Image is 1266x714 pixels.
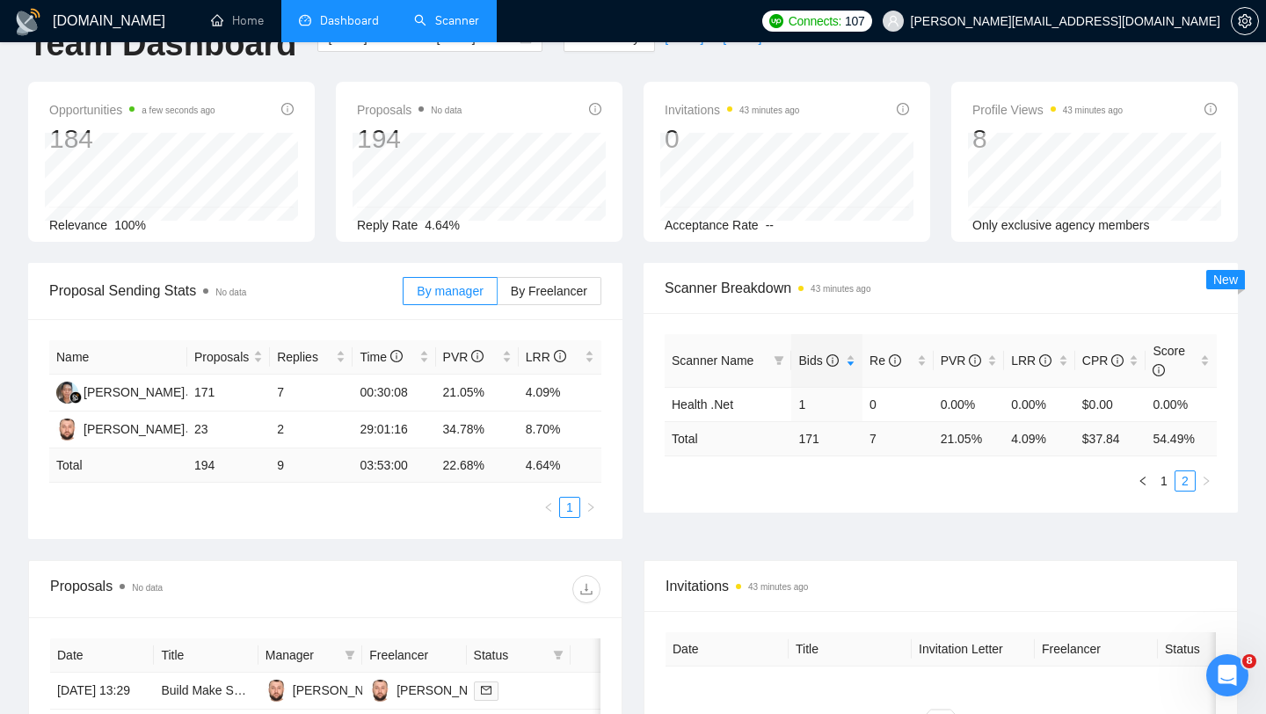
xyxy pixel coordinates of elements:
[1111,354,1124,367] span: info-circle
[357,99,462,120] span: Proposals
[511,284,587,298] span: By Freelancer
[258,638,362,673] th: Manager
[341,642,359,668] span: filter
[543,502,554,513] span: left
[84,382,185,402] div: [PERSON_NAME]
[586,502,596,513] span: right
[277,347,332,367] span: Replies
[573,582,600,596] span: download
[353,448,435,483] td: 03:53:00
[572,575,600,603] button: download
[789,11,841,31] span: Connects:
[414,13,479,28] a: searchScanner
[912,632,1035,667] th: Invitation Letter
[791,387,862,421] td: 1
[769,14,783,28] img: upwork-logo.png
[969,354,981,367] span: info-circle
[443,350,484,364] span: PVR
[889,354,901,367] span: info-circle
[50,673,154,710] td: [DATE] 13:29
[811,284,870,294] time: 43 minutes ago
[50,638,154,673] th: Date
[665,99,799,120] span: Invitations
[672,353,753,368] span: Scanner Name
[481,685,491,696] span: mail
[431,106,462,115] span: No data
[187,375,270,412] td: 171
[666,632,789,667] th: Date
[1153,470,1175,492] li: 1
[49,448,187,483] td: Total
[538,497,559,518] li: Previous Page
[369,680,391,702] img: ST
[1004,387,1075,421] td: 0.00%
[436,412,519,448] td: 34.78%
[1231,14,1259,28] a: setting
[538,497,559,518] button: left
[845,11,864,31] span: 107
[589,103,601,115] span: info-circle
[154,638,258,673] th: Title
[69,391,82,404] img: gigradar-bm.png
[1154,471,1174,491] a: 1
[357,218,418,232] span: Reply Rate
[554,350,566,362] span: info-circle
[1011,353,1051,368] span: LRR
[739,106,799,115] time: 43 minutes ago
[132,583,163,593] span: No data
[360,350,402,364] span: Time
[665,218,759,232] span: Acceptance Rate
[436,375,519,412] td: 21.05%
[49,280,403,302] span: Proposal Sending Stats
[425,218,460,232] span: 4.64%
[748,582,808,592] time: 43 minutes ago
[14,8,42,36] img: logo
[436,448,519,483] td: 22.68 %
[270,412,353,448] td: 2
[1231,7,1259,35] button: setting
[281,103,294,115] span: info-circle
[934,387,1005,421] td: 0.00%
[194,347,250,367] span: Proposals
[49,99,215,120] span: Opportunities
[1035,632,1158,667] th: Freelancer
[345,650,355,660] span: filter
[1132,470,1153,492] button: left
[471,350,484,362] span: info-circle
[887,15,899,27] span: user
[270,375,353,412] td: 7
[934,421,1005,455] td: 21.05 %
[791,421,862,455] td: 171
[1204,103,1217,115] span: info-circle
[56,419,78,441] img: ST
[1039,354,1051,367] span: info-circle
[553,650,564,660] span: filter
[1201,476,1211,486] span: right
[266,682,394,696] a: ST[PERSON_NAME]
[211,13,264,28] a: homeHome
[1138,476,1148,486] span: left
[1196,470,1217,492] button: right
[1206,654,1248,696] iframe: Intercom live chat
[114,218,146,232] span: 100%
[266,645,338,665] span: Manager
[519,375,601,412] td: 4.09%
[549,642,567,668] span: filter
[357,122,462,156] div: 194
[49,340,187,375] th: Name
[897,103,909,115] span: info-circle
[187,412,270,448] td: 23
[826,354,839,367] span: info-circle
[972,218,1150,232] span: Only exclusive agency members
[187,448,270,483] td: 194
[672,397,733,412] a: Health .Net
[1153,344,1185,377] span: Score
[862,421,934,455] td: 7
[580,497,601,518] button: right
[49,218,107,232] span: Relevance
[299,14,311,26] span: dashboard
[187,340,270,375] th: Proposals
[1175,470,1196,492] li: 2
[1075,421,1146,455] td: $ 37.84
[1213,273,1238,287] span: New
